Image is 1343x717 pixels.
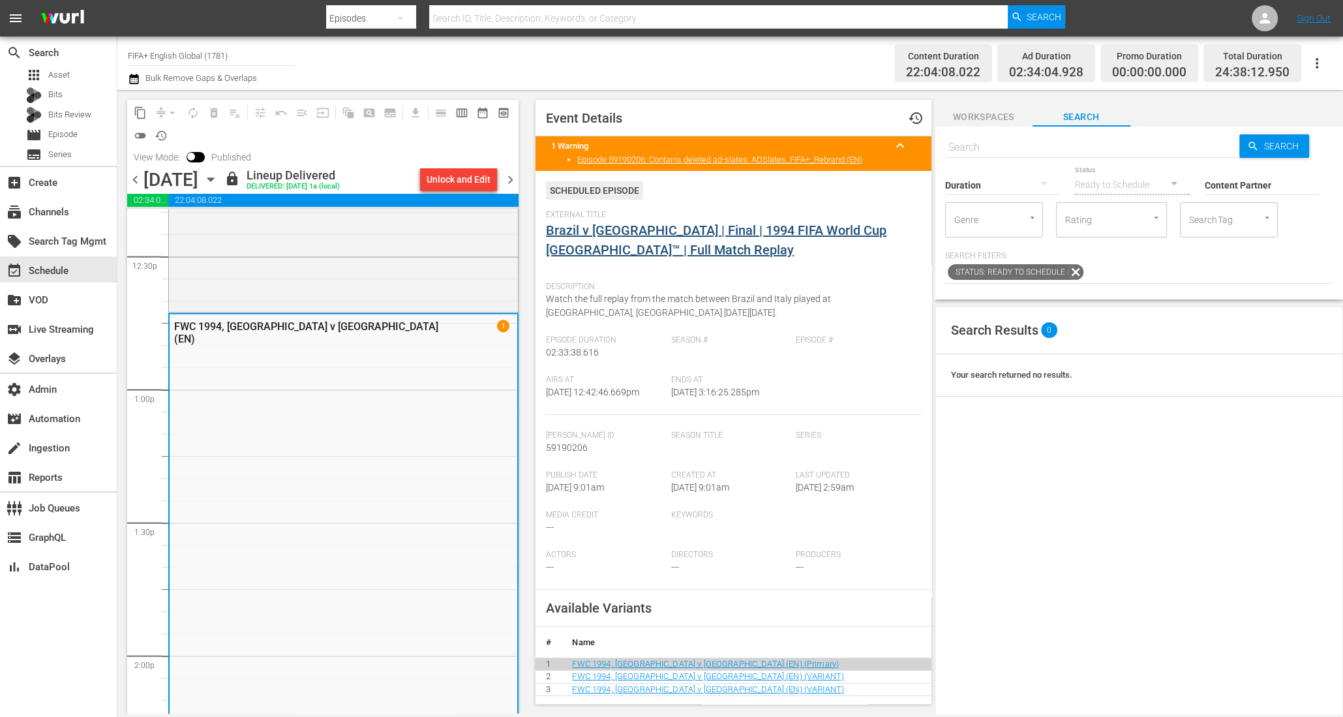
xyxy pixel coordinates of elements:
[127,194,168,207] span: 02:34:04.928
[1041,322,1057,338] span: 0
[551,141,884,151] title: 1 Warning
[1150,211,1162,224] button: Open
[671,431,789,441] span: Season Title
[572,684,844,694] a: FWC 1994, [GEOGRAPHIC_DATA] v [GEOGRAPHIC_DATA] (EN) (VARIANT)
[7,322,22,337] span: Live Streaming
[796,550,914,560] span: Producers
[292,102,312,123] span: Fill episodes with ad slates
[451,102,472,123] span: Week Calendar View
[572,671,844,681] a: FWC 1994, [GEOGRAPHIC_DATA] v [GEOGRAPHIC_DATA] (EN) (VARIANT)
[1239,134,1309,158] button: Search
[951,322,1038,338] span: Search Results
[546,600,652,616] span: Available Variants
[892,138,908,153] span: keyboard_arrow_up
[7,530,22,545] span: GraphQL
[400,100,426,125] span: Download as CSV
[671,550,789,560] span: Directors
[26,107,42,123] div: Bits Review
[546,181,643,200] div: Scheduled Episode
[26,127,42,143] span: Episode
[906,47,980,65] div: Content Duration
[174,320,447,345] div: FWC 1994, [GEOGRAPHIC_DATA] v [GEOGRAPHIC_DATA] (EN)
[7,175,22,191] span: Create
[497,106,510,119] span: preview_outlined
[546,431,664,441] span: [PERSON_NAME] Id
[134,106,147,119] span: content_copy
[476,106,489,119] span: date_range_outlined
[7,382,22,397] span: Admin
[187,152,196,161] span: Toggle to switch from Published to Draft view.
[7,234,22,249] span: Search Tag Mgmt
[546,470,664,481] span: Publish Date
[1297,13,1331,23] a: Sign Out
[536,671,562,684] td: 2
[48,88,63,101] span: Bits
[7,411,22,427] span: Automation
[577,155,862,164] a: Episode 59190206: Contains deleted ad-slates: ADSlates_FIFA+_Rebrand (EN)
[7,263,22,279] span: Schedule
[48,148,72,161] span: Series
[427,168,490,191] div: Unlock and Edit
[1027,5,1061,29] span: Search
[7,559,22,575] span: DataPool
[546,550,664,560] span: Actors
[7,292,22,308] span: VOD
[536,683,562,696] td: 3
[1215,47,1290,65] div: Total Duration
[546,387,639,397] span: [DATE] 12:42:46.669pm
[935,109,1033,125] span: Workspaces
[7,351,22,367] span: Overlays
[796,335,914,346] span: Episode #
[546,347,599,358] span: 02:33:38.616
[546,282,914,292] span: Description:
[7,470,22,485] span: Reports
[8,10,23,26] span: menu
[168,194,519,207] span: 22:04:08.022
[900,102,931,134] button: history
[572,659,839,669] a: FWC 1994, [GEOGRAPHIC_DATA] v [GEOGRAPHIC_DATA] (EN) (Primary)
[7,45,22,61] span: Search
[1112,47,1186,65] div: Promo Duration
[127,152,187,162] span: View Mode:
[1033,109,1130,125] span: Search
[420,168,497,191] button: Unlock and Edit
[205,152,258,162] span: Published
[1009,47,1083,65] div: Ad Duration
[26,87,42,103] div: Bits
[796,562,804,572] span: ---
[224,102,245,123] span: Clear Lineup
[906,65,980,80] span: 22:04:08.022
[546,510,664,521] span: Media Credit
[546,210,914,221] span: External Title
[31,3,94,34] img: ans4CAIJ8jUAAAAAAAAAAAAAAAAAAAAAAAAgQb4GAAAAAAAAAAAAAAAAAAAAAAAAJMjXAAAAAAAAAAAAAAAAAAAAAAAAgAT5G...
[455,106,468,119] span: calendar_view_week_outlined
[245,100,271,125] span: Customize Events
[546,442,588,453] span: 59190206
[546,110,622,126] span: Event Details
[1259,134,1309,158] span: Search
[908,110,924,126] span: Event History
[1008,5,1065,29] button: Search
[247,168,340,183] div: Lineup Delivered
[48,128,78,141] span: Episode
[562,627,931,658] th: Name
[671,387,759,397] span: [DATE] 3:16:25.285pm
[546,482,604,493] span: [DATE] 9:01am
[271,102,292,123] span: Revert to Primary Episode
[7,440,22,456] span: Ingestion
[224,171,240,187] span: lock
[671,335,789,346] span: Season #
[247,183,340,191] div: DELIVERED: [DATE] 1a (local)
[472,102,493,123] span: Month Calendar View
[497,320,509,333] span: 1
[1075,166,1190,203] div: Ready to Schedule
[155,129,168,142] span: history_outlined
[796,470,914,481] span: Last Updated
[948,264,1068,280] span: Status: Ready to Schedule
[130,125,151,146] span: 24 hours Lineup View is OFF
[26,147,42,162] span: Series
[546,562,554,572] span: ---
[359,102,380,123] span: Create Search Block
[7,500,22,516] span: Job Queues
[143,169,198,191] div: [DATE]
